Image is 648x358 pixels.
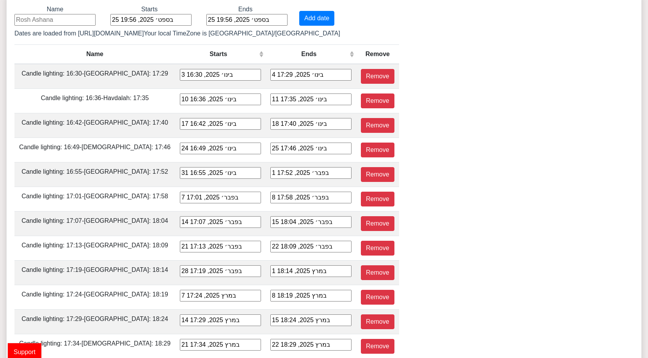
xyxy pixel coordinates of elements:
button: Remove [361,339,394,354]
button: Remove [361,216,394,231]
td: Candle lighting: 17:24-[GEOGRAPHIC_DATA]: 18:19 [14,285,175,309]
td: Candle lighting: 17:13-[GEOGRAPHIC_DATA]: 18:09 [14,236,175,260]
button: Remove [361,314,394,329]
td: Candle lighting: 16:30-[GEOGRAPHIC_DATA]: 17:29 [14,64,175,89]
div: Starts [101,5,197,26]
button: Add date [299,11,334,26]
div: Starts [180,49,257,59]
td: Candle lighting: 16:42-[GEOGRAPHIC_DATA]: 17:40 [14,113,175,138]
div: Name [9,5,101,26]
button: Remove [361,167,394,182]
td: Candle lighting: 16:36-Havdalah: 17:35 [14,88,175,113]
td: Candle lighting: 16:49-[DEMOGRAPHIC_DATA]: 17:46 [14,138,175,162]
button: Remove [361,69,394,84]
input: Rosh Ashana [14,14,96,26]
span: Dates are loaded from [URL][DOMAIN_NAME] [14,30,144,37]
button: Remove [361,93,394,108]
button: Remove [361,192,394,206]
button: Remove [361,290,394,305]
button: Remove [361,143,394,157]
p: Your local TimeZone is [GEOGRAPHIC_DATA]/[GEOGRAPHIC_DATA] [14,29,340,38]
div: Remove [361,49,394,59]
td: Candle lighting: 17:19-[GEOGRAPHIC_DATA]: 18:14 [14,260,175,285]
div: Ends [270,49,348,59]
button: Remove [361,241,394,256]
button: Remove [361,265,394,280]
td: Candle lighting: 17:29-[GEOGRAPHIC_DATA]: 18:24 [14,309,175,334]
td: Candle lighting: 17:01-[GEOGRAPHIC_DATA]: 17:58 [14,187,175,211]
button: Remove [361,118,394,133]
td: Candle lighting: 17:07-[GEOGRAPHIC_DATA]: 18:04 [14,211,175,236]
div: Ends [197,5,293,26]
div: Name [19,49,170,59]
td: Candle lighting: 16:55-[GEOGRAPHIC_DATA]: 17:52 [14,162,175,187]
